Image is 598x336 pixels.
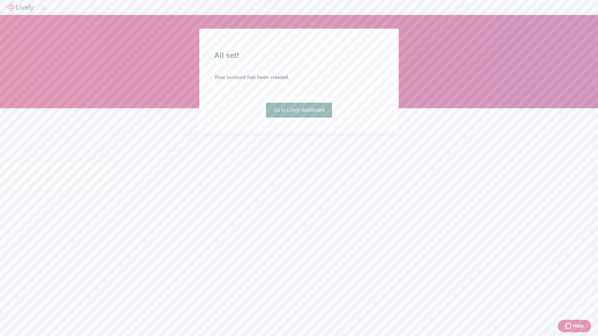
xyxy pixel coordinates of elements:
[565,322,573,330] svg: Zendesk support icon
[214,50,384,61] h2: All set!
[558,320,591,332] button: Zendesk support iconHelp
[266,103,332,118] a: Go to Lively dashboard
[41,8,46,10] button: Log out
[573,322,584,330] span: Help
[7,4,34,11] img: Lively
[214,74,384,81] h4: Your account has been created.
